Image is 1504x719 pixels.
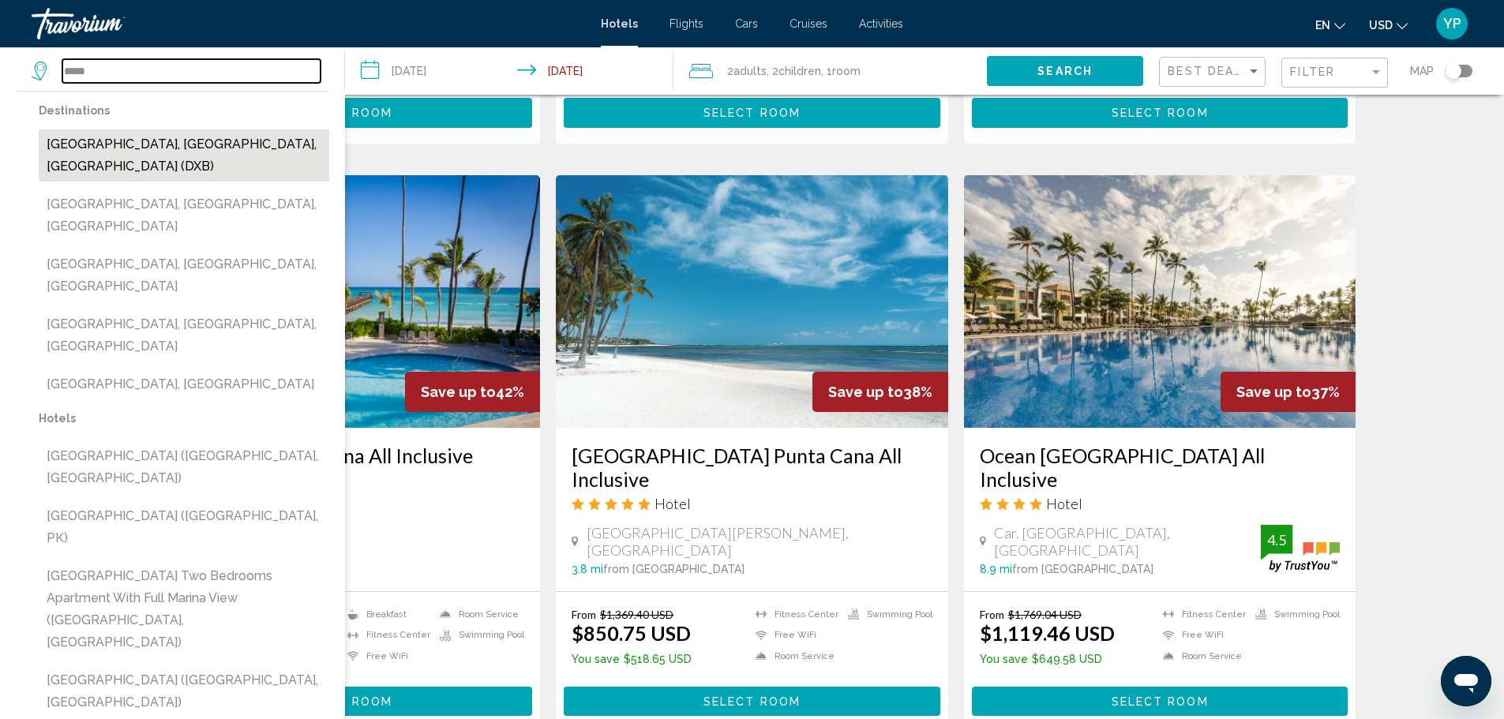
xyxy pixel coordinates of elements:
ins: $1,119.46 USD [980,621,1115,645]
span: 2 [727,60,767,82]
span: Select Room [703,695,801,708]
span: , 1 [821,60,861,82]
li: Free WiFi [339,650,432,663]
li: Swimming Pool [1247,608,1340,621]
span: Room [832,65,861,77]
span: Hotel [654,495,691,512]
img: Hotel image [964,175,1356,428]
span: Save up to [421,384,496,400]
li: Room Service [432,608,524,621]
button: User Menu [1431,7,1472,40]
div: 4 star Hotel [980,495,1341,512]
li: Swimming Pool [840,608,932,621]
mat-select: Sort by [1168,66,1261,79]
div: 42% [405,372,540,412]
a: Ocean [GEOGRAPHIC_DATA] All Inclusive [980,444,1341,491]
a: Travorium [32,8,585,39]
span: From [572,608,596,621]
span: Select Room [703,107,801,120]
span: 8.9 mi [980,563,1012,575]
button: [GEOGRAPHIC_DATA] ([GEOGRAPHIC_DATA], PK) [39,501,329,553]
li: Room Service [1155,650,1247,663]
button: Select Room [972,687,1348,716]
p: Destinations [39,99,329,122]
span: You save [572,653,620,665]
a: Activities [859,17,903,30]
img: Hotel image [556,175,948,428]
a: Flights [669,17,703,30]
span: Car. [GEOGRAPHIC_DATA], [GEOGRAPHIC_DATA] [994,524,1261,559]
button: Search [987,56,1143,85]
span: 3.8 mi [572,563,603,575]
span: Select Room [1112,695,1209,708]
button: Toggle map [1434,64,1472,78]
a: Select Room [564,102,940,119]
button: Select Room [972,98,1348,127]
button: Change language [1315,13,1345,36]
span: from [GEOGRAPHIC_DATA] [1012,563,1153,575]
a: Select Room [972,691,1348,708]
span: Save up to [828,384,903,400]
del: $1,369.40 USD [600,608,673,621]
a: Select Room [564,691,940,708]
span: Map [1410,60,1434,82]
p: $518.65 USD [572,653,692,665]
p: Hotels [39,407,329,429]
button: [GEOGRAPHIC_DATA], [GEOGRAPHIC_DATA], [GEOGRAPHIC_DATA] [39,189,329,242]
ins: $850.75 USD [572,621,691,645]
button: [GEOGRAPHIC_DATA] ([GEOGRAPHIC_DATA], [GEOGRAPHIC_DATA]) [39,441,329,493]
button: [GEOGRAPHIC_DATA], [GEOGRAPHIC_DATA] [39,369,329,399]
span: USD [1369,19,1393,32]
img: trustyou-badge.svg [1261,525,1340,571]
button: [GEOGRAPHIC_DATA], [GEOGRAPHIC_DATA], [GEOGRAPHIC_DATA] (DXB) [39,129,329,182]
li: Breakfast [339,608,432,621]
button: Select Room [564,98,940,127]
a: Cruises [790,17,827,30]
div: 4.5 [1261,530,1292,549]
span: Search [1037,66,1093,78]
span: [GEOGRAPHIC_DATA][PERSON_NAME], [GEOGRAPHIC_DATA] [587,524,932,559]
span: You save [980,653,1028,665]
span: Children [778,65,821,77]
button: Select Room [564,687,940,716]
span: Adults [733,65,767,77]
p: $649.58 USD [980,653,1115,665]
button: Change currency [1369,13,1408,36]
li: Free WiFi [1155,628,1247,642]
li: Swimming Pool [432,628,524,642]
button: [GEOGRAPHIC_DATA], [GEOGRAPHIC_DATA], [GEOGRAPHIC_DATA] [39,249,329,301]
del: $1,769.04 USD [1008,608,1082,621]
button: [GEOGRAPHIC_DATA], [GEOGRAPHIC_DATA], [GEOGRAPHIC_DATA] [39,309,329,361]
li: Fitness Center [339,628,432,642]
span: YP [1443,16,1461,32]
button: [GEOGRAPHIC_DATA] ([GEOGRAPHIC_DATA], [GEOGRAPHIC_DATA]) [39,665,329,717]
span: en [1315,19,1330,32]
a: Select Room [972,102,1348,119]
button: Travelers: 2 adults, 2 children [673,47,987,95]
div: 38% [812,372,948,412]
a: Hotels [601,17,638,30]
span: Hotel [1046,495,1082,512]
span: , 2 [767,60,821,82]
div: 37% [1221,372,1356,412]
span: From [980,608,1004,621]
div: 5 star Hotel [572,495,932,512]
li: Fitness Center [748,608,840,621]
iframe: Button to launch messaging window [1441,656,1491,706]
a: Cars [735,17,758,30]
span: from [GEOGRAPHIC_DATA] [603,563,744,575]
button: Filter [1281,57,1388,89]
a: [GEOGRAPHIC_DATA] Punta Cana All Inclusive [572,444,932,491]
span: Save up to [1236,384,1311,400]
button: [GEOGRAPHIC_DATA] Two bedrooms apartment with full Marina View ([GEOGRAPHIC_DATA], [GEOGRAPHIC_DA... [39,561,329,657]
button: Check-in date: Oct 23, 2025 Check-out date: Oct 27, 2025 [345,47,674,95]
li: Free WiFi [748,628,840,642]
